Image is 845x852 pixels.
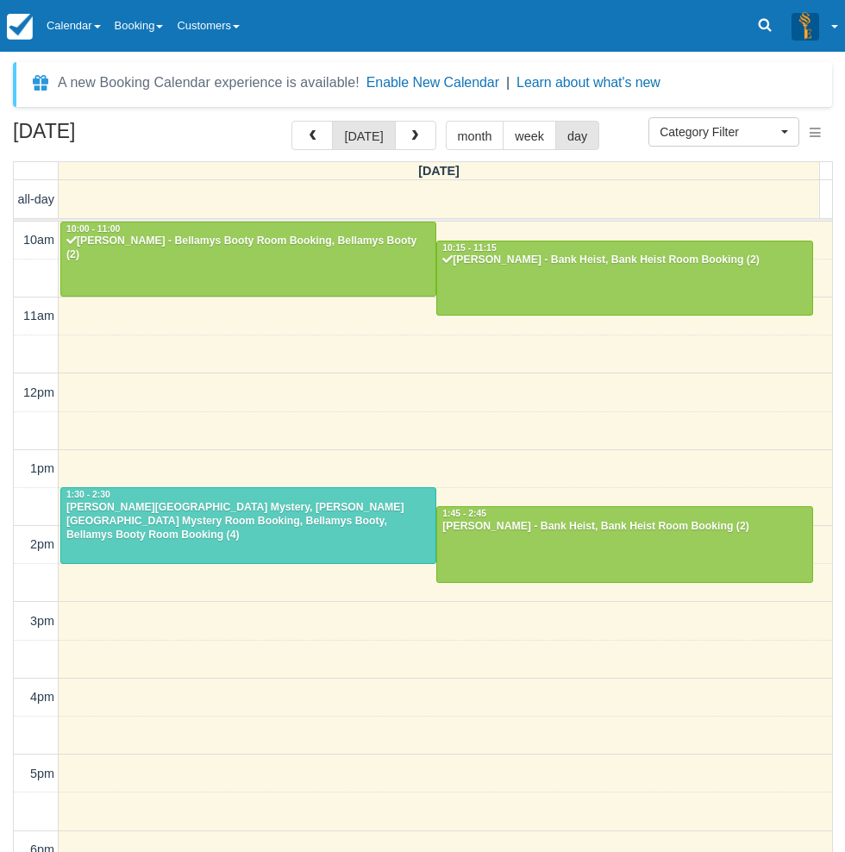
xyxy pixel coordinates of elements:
span: 3pm [30,614,54,628]
span: 11am [23,309,54,323]
button: Enable New Calendar [366,74,499,91]
span: 4pm [30,690,54,704]
a: 10:15 - 11:15[PERSON_NAME] - Bank Heist, Bank Heist Room Booking (2) [436,241,812,316]
span: 2pm [30,537,54,551]
span: 10:15 - 11:15 [442,243,496,253]
h2: [DATE] [13,121,231,153]
div: [PERSON_NAME] - Bellamys Booty Room Booking, Bellamys Booty (2) [66,235,431,262]
span: 12pm [23,385,54,399]
a: 10:00 - 11:00[PERSON_NAME] - Bellamys Booty Room Booking, Bellamys Booty (2) [60,222,436,298]
span: 1:45 - 2:45 [442,509,486,518]
div: [PERSON_NAME] - Bank Heist, Bank Heist Room Booking (2) [441,520,807,534]
div: [PERSON_NAME] - Bank Heist, Bank Heist Room Booking (2) [441,254,807,267]
button: day [555,121,599,150]
span: 10am [23,233,54,247]
a: 1:30 - 2:30[PERSON_NAME][GEOGRAPHIC_DATA] Mystery, [PERSON_NAME][GEOGRAPHIC_DATA] Mystery Room Bo... [60,487,436,563]
span: 1pm [30,461,54,475]
span: Category Filter [660,123,777,141]
span: all-day [18,192,54,206]
img: A3 [792,12,819,40]
a: 1:45 - 2:45[PERSON_NAME] - Bank Heist, Bank Heist Room Booking (2) [436,506,812,582]
a: Learn about what's new [516,75,660,90]
span: [DATE] [418,164,460,178]
span: | [506,75,510,90]
div: A new Booking Calendar experience is available! [58,72,360,93]
span: 1:30 - 2:30 [66,490,110,499]
button: Category Filter [648,117,799,147]
button: month [446,121,504,150]
div: [PERSON_NAME][GEOGRAPHIC_DATA] Mystery, [PERSON_NAME][GEOGRAPHIC_DATA] Mystery Room Booking, Bell... [66,501,431,542]
span: 5pm [30,767,54,780]
span: 10:00 - 11:00 [66,224,120,234]
button: [DATE] [332,121,395,150]
img: checkfront-main-nav-mini-logo.png [7,14,33,40]
button: week [503,121,556,150]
